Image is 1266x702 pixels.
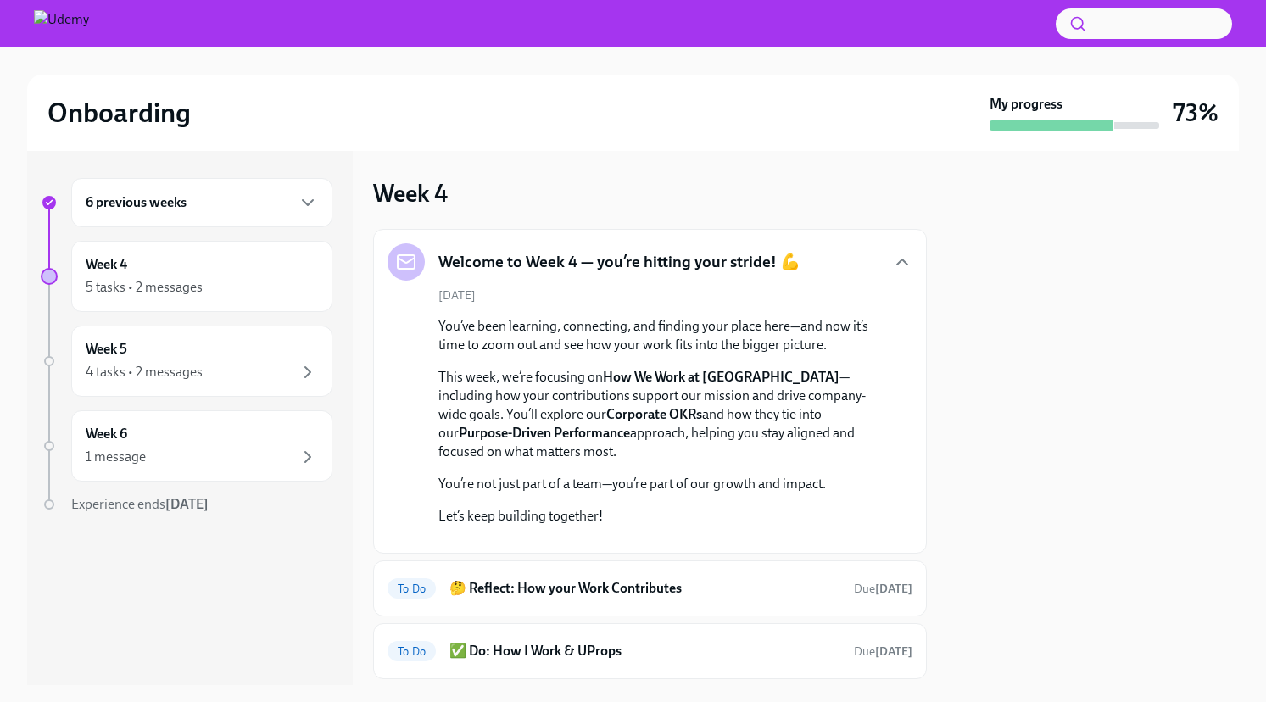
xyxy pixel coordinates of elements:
[165,496,209,512] strong: [DATE]
[41,326,332,397] a: Week 54 tasks • 2 messages
[86,340,127,359] h6: Week 5
[388,575,912,602] a: To Do🤔 Reflect: How your Work ContributesDue[DATE]
[449,642,840,660] h6: ✅ Do: How I Work & UProps
[854,644,912,659] span: Due
[71,178,332,227] div: 6 previous weeks
[41,410,332,482] a: Week 61 message
[875,644,912,659] strong: [DATE]
[86,193,187,212] h6: 6 previous weeks
[34,10,89,37] img: Udemy
[41,241,332,312] a: Week 45 tasks • 2 messages
[854,581,912,597] span: August 23rd, 2025 11:00
[86,278,203,297] div: 5 tasks • 2 messages
[438,475,885,493] p: You’re not just part of a team—you’re part of our growth and impact.
[388,582,436,595] span: To Do
[47,96,191,130] h2: Onboarding
[990,95,1062,114] strong: My progress
[86,363,203,382] div: 4 tasks • 2 messages
[854,643,912,660] span: August 23rd, 2025 11:00
[388,645,436,658] span: To Do
[438,251,800,273] h5: Welcome to Week 4 — you’re hitting your stride! 💪
[854,582,912,596] span: Due
[71,496,209,512] span: Experience ends
[875,582,912,596] strong: [DATE]
[1173,97,1219,128] h3: 73%
[438,368,885,461] p: This week, we’re focusing on —including how your contributions support our mission and drive comp...
[86,448,146,466] div: 1 message
[373,178,448,209] h3: Week 4
[603,369,839,385] strong: How We Work at [GEOGRAPHIC_DATA]
[388,638,912,665] a: To Do✅ Do: How I Work & UPropsDue[DATE]
[606,406,702,422] strong: Corporate OKRs
[438,317,885,354] p: You’ve been learning, connecting, and finding your place here—and now it’s time to zoom out and s...
[86,255,127,274] h6: Week 4
[86,425,127,443] h6: Week 6
[459,425,630,441] strong: Purpose-Driven Performance
[438,507,885,526] p: Let’s keep building together!
[449,579,840,598] h6: 🤔 Reflect: How your Work Contributes
[438,287,476,304] span: [DATE]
